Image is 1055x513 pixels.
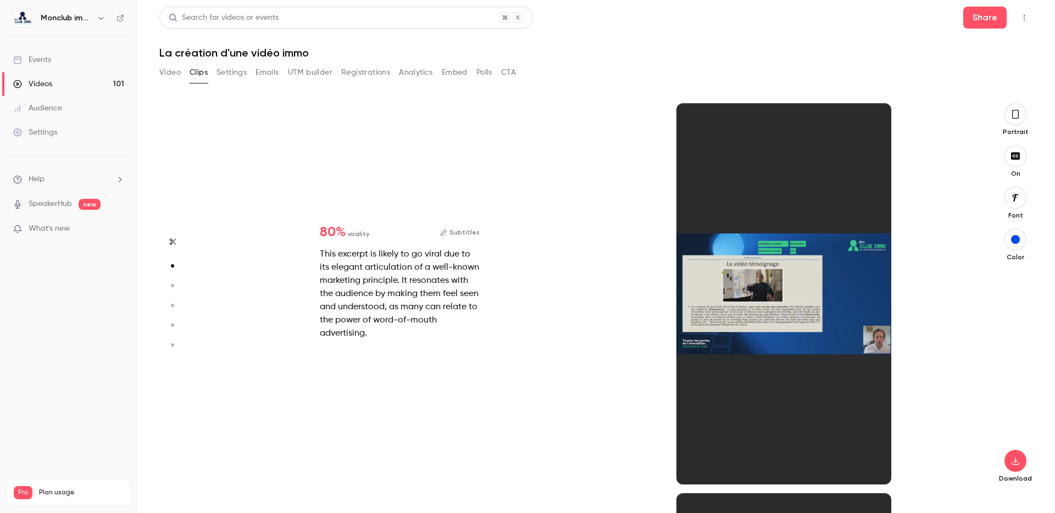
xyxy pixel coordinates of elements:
[963,7,1007,29] button: Share
[341,64,390,81] button: Registrations
[29,174,45,185] span: Help
[442,64,468,81] button: Embed
[998,211,1033,220] p: Font
[159,64,181,81] button: Video
[159,46,1033,59] h1: La création d'une vidéo immo
[29,223,70,235] span: What's new
[320,226,346,239] span: 80 %
[256,64,279,81] button: Emails
[41,13,92,24] h6: Monclub immo
[13,127,57,138] div: Settings
[348,229,369,239] span: virality
[190,64,208,81] button: Clips
[998,474,1033,483] p: Download
[216,64,247,81] button: Settings
[320,248,480,340] div: This excerpt is likely to go viral due to its elegant articulation of a well-known marketing prin...
[169,12,279,24] div: Search for videos or events
[288,64,332,81] button: UTM builder
[501,64,516,81] button: CTA
[14,486,32,499] span: Pro
[39,488,124,497] span: Plan usage
[399,64,433,81] button: Analytics
[440,226,480,239] button: Subtitles
[29,198,72,210] a: SpeakerHub
[998,253,1033,261] p: Color
[14,9,31,27] img: Monclub immo
[13,174,124,185] li: help-dropdown-opener
[13,79,52,90] div: Videos
[13,103,62,114] div: Audience
[476,64,492,81] button: Polls
[998,127,1033,136] p: Portrait
[1015,9,1033,26] button: Top Bar Actions
[13,54,51,65] div: Events
[79,199,101,210] span: new
[111,224,124,234] iframe: Noticeable Trigger
[998,169,1033,178] p: On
